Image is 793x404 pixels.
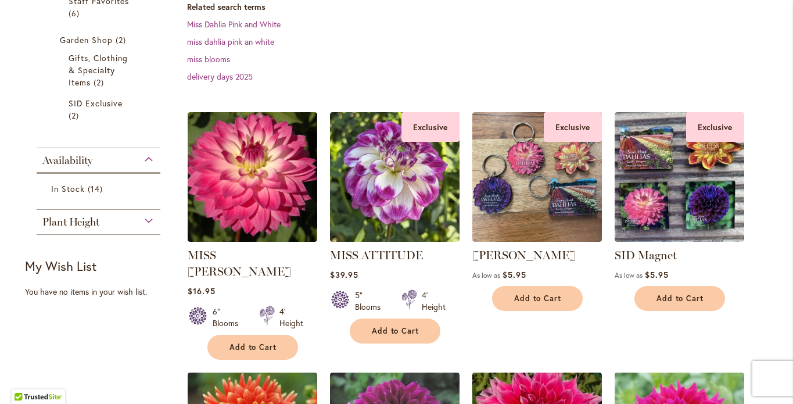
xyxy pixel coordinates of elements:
a: delivery days 2025 [187,71,253,82]
div: You have no items in your wish list. [25,286,180,298]
a: SID Magnet Exclusive [615,233,744,244]
iframe: Launch Accessibility Center [9,363,41,395]
img: MISS ATTITUDE [330,112,460,242]
a: [PERSON_NAME] [472,248,576,262]
img: 4 SID dahlia keychains [472,112,602,242]
span: Gifts, Clothing & Specialty Items [69,52,128,88]
span: As low as [615,271,643,280]
span: Add to Cart [372,326,419,336]
a: MISS DELILAH [188,233,317,244]
button: Add to Cart [207,335,298,360]
span: Availability [42,154,92,167]
div: 4' Height [279,306,303,329]
a: Miss Dahlia Pink and White [187,19,281,30]
span: 2 [69,109,82,121]
button: Add to Cart [492,286,583,311]
span: 6 [69,7,82,19]
span: $5.95 [503,269,526,280]
img: SID Magnet [615,112,744,242]
span: $5.95 [645,269,669,280]
img: MISS DELILAH [188,112,317,242]
a: 4 SID dahlia keychains Exclusive [472,233,602,244]
div: 5" Blooms [355,289,387,313]
span: 2 [94,76,107,88]
a: miss dahlia pink an white [187,36,274,47]
span: Add to Cart [229,342,277,352]
span: Plant Height [42,216,99,228]
span: Garden Shop [60,34,113,45]
a: MISS [PERSON_NAME] [188,248,291,278]
div: Exclusive [544,112,602,142]
span: 2 [116,34,129,46]
div: 6" Blooms [213,306,245,329]
span: Add to Cart [656,294,704,303]
button: Add to Cart [350,319,440,344]
dt: Related search terms [187,1,769,13]
div: 4' Height [422,289,446,313]
a: In Stock 14 [51,183,149,195]
a: MISS ATTITUDE [330,248,423,262]
a: miss blooms [187,53,230,65]
span: As low as [472,271,500,280]
span: $16.95 [188,285,216,296]
div: Exclusive [401,112,460,142]
a: MISS ATTITUDE Exclusive [330,233,460,244]
a: Gifts, Clothing &amp; Specialty Items [69,52,132,88]
a: SID Magnet [615,248,677,262]
span: 14 [88,183,106,195]
a: Garden Shop [60,34,141,46]
span: Add to Cart [514,294,562,303]
div: Exclusive [686,112,744,142]
span: $39.95 [330,269,358,280]
strong: My Wish List [25,258,96,274]
a: SID Exclusive [69,97,132,121]
span: SID Exclusive [69,98,123,109]
button: Add to Cart [634,286,725,311]
span: In Stock [51,183,85,194]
